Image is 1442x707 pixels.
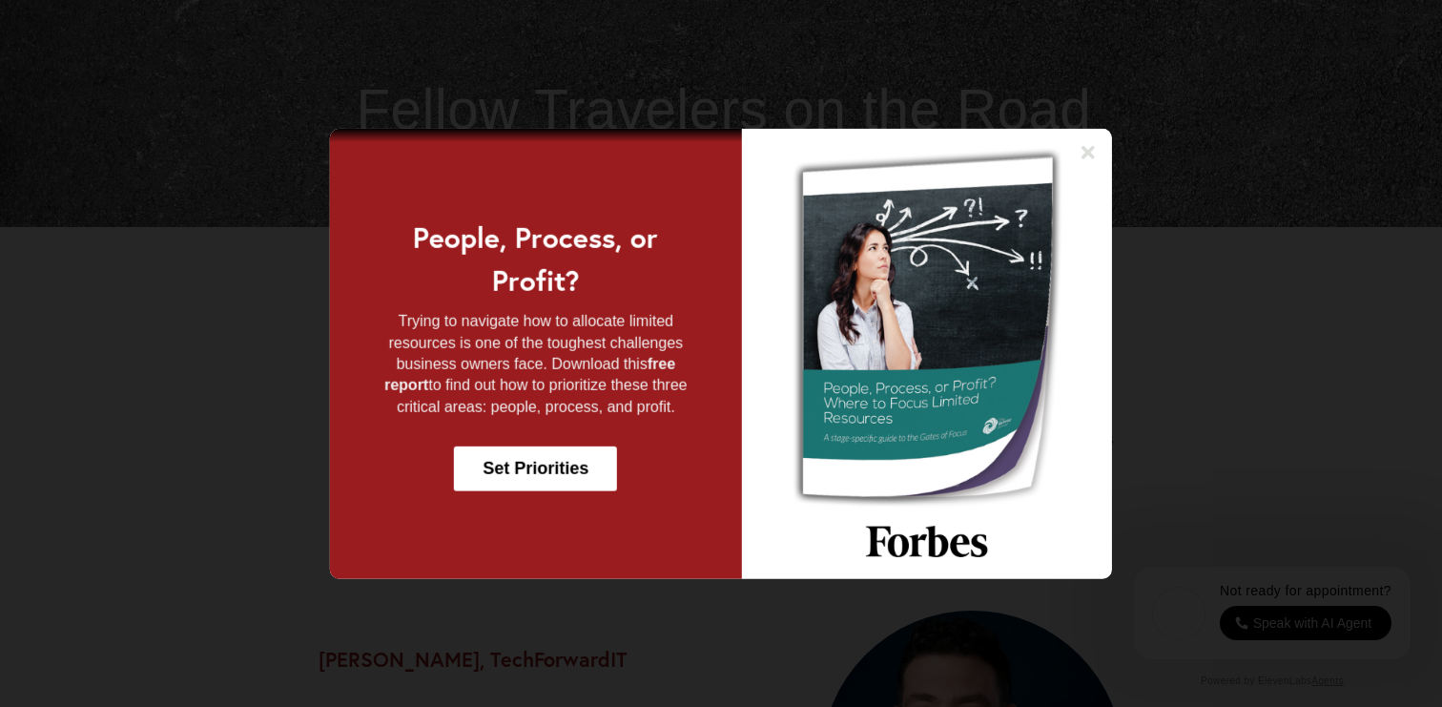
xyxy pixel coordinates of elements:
[368,216,704,302] h2: People, Process, or Profit?
[384,356,675,393] strong: free report
[454,447,617,491] a: Set Priorities
[742,128,1112,578] img: GOF LeadGen Popup
[397,377,688,414] span: to find out how to prioritize these three critical areas: people, process, and profit.
[388,313,683,372] span: Trying to navigate how to allocate limited resources is one of the toughest challenges business o...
